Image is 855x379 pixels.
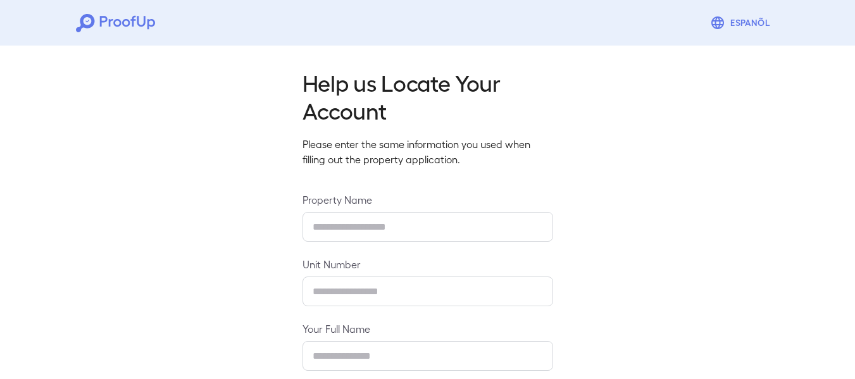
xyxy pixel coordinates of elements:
label: Property Name [303,192,553,207]
button: Espanõl [705,10,779,35]
label: Unit Number [303,257,553,271]
p: Please enter the same information you used when filling out the property application. [303,137,553,167]
h2: Help us Locate Your Account [303,68,553,124]
label: Your Full Name [303,321,553,336]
